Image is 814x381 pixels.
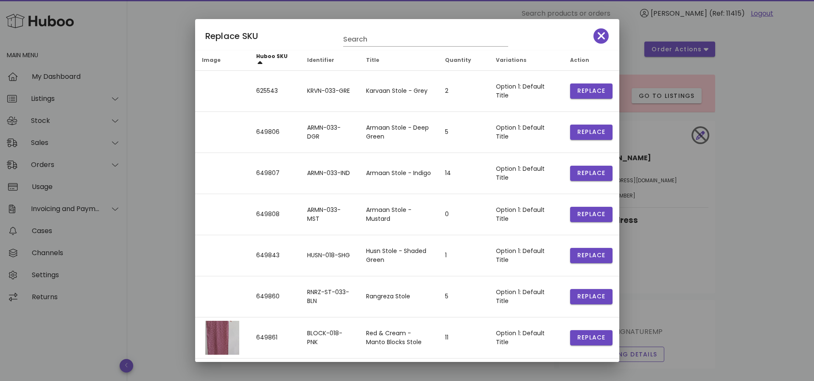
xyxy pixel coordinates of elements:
th: Title: Not sorted. Activate to sort ascending. [359,50,438,71]
td: Karvaan Stole - Grey [359,71,438,112]
td: Armaan Stole - Indigo [359,153,438,194]
td: Option 1: Default Title [489,276,563,317]
td: 649860 [249,276,300,317]
div: Replace SKU [195,19,619,50]
span: Image [202,56,221,64]
span: Replace [577,210,606,219]
th: Identifier: Not sorted. Activate to sort ascending. [300,50,359,71]
span: Huboo SKU [256,53,288,60]
td: Husn Stole - Shaded Green [359,235,438,276]
button: Replace [570,330,613,345]
span: Identifier [307,56,334,64]
td: 1 [438,235,489,276]
span: Replace [577,169,606,178]
td: 5 [438,112,489,153]
button: Replace [570,83,613,99]
td: ARMN-033-IND [300,153,359,194]
td: BLOCK-018-PNK [300,317,359,359]
button: Replace [570,207,613,222]
td: Option 1: Default Title [489,153,563,194]
td: Option 1: Default Title [489,317,563,359]
button: Replace [570,289,613,304]
th: Image [195,50,249,71]
td: Rangreza Stole [359,276,438,317]
td: 14 [438,153,489,194]
td: KRVN-033-GRE [300,71,359,112]
span: Variations [496,56,526,64]
td: HUSN-018-SHG [300,235,359,276]
span: Replace [577,86,606,95]
td: 0 [438,194,489,235]
span: Replace [577,292,606,301]
td: RNRZ-ST-033-BLN [300,276,359,317]
td: 649807 [249,153,300,194]
td: 625543 [249,71,300,112]
button: Replace [570,125,613,140]
span: Replace [577,251,606,260]
td: 11 [438,317,489,359]
button: Replace [570,248,613,263]
span: Action [570,56,589,64]
span: Replace [577,333,606,342]
span: Title [366,56,379,64]
td: 649808 [249,194,300,235]
th: Huboo SKU: Sorted ascending. Activate to sort descending. [249,50,300,71]
span: Quantity [445,56,471,64]
td: Option 1: Default Title [489,235,563,276]
td: 649843 [249,235,300,276]
td: 5 [438,276,489,317]
td: Armaan Stole - Mustard [359,194,438,235]
td: 649806 [249,112,300,153]
th: Variations [489,50,563,71]
td: ARMN-033-MST [300,194,359,235]
th: Quantity [438,50,489,71]
td: Option 1: Default Title [489,112,563,153]
td: Option 1: Default Title [489,194,563,235]
td: Option 1: Default Title [489,71,563,112]
button: Replace [570,166,613,181]
td: Red & Cream - Manto Blocks Stole [359,317,438,359]
td: Armaan Stole - Deep Green [359,112,438,153]
th: Action [563,50,619,71]
td: 2 [438,71,489,112]
td: 649861 [249,317,300,359]
span: Replace [577,128,606,136]
td: ARMN-033-DGR [300,112,359,153]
